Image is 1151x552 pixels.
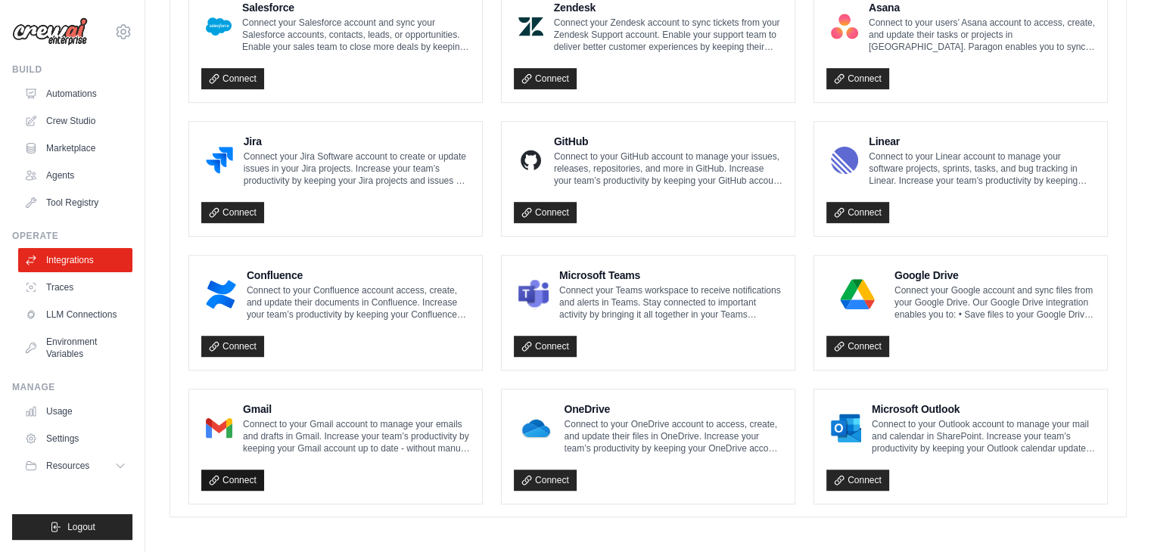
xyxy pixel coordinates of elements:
[559,268,782,283] h4: Microsoft Teams
[518,145,543,175] img: GitHub Logo
[518,11,543,42] img: Zendesk Logo
[206,279,236,309] img: Confluence Logo
[206,413,232,443] img: Gmail Logo
[826,68,889,89] a: Connect
[247,284,470,321] p: Connect to your Confluence account access, create, and update their documents in Confluence. Incr...
[565,418,783,454] p: Connect to your OneDrive account to access, create, and update their files in OneDrive. Increase ...
[872,418,1095,454] p: Connect to your Outlook account to manage your mail and calendar in SharePoint. Increase your tea...
[1075,479,1151,552] iframe: Chat Widget
[18,136,132,160] a: Marketplace
[12,64,132,76] div: Build
[201,202,264,223] a: Connect
[831,145,858,175] img: Linear Logo
[831,11,858,42] img: Asana Logo
[12,514,132,540] button: Logout
[244,134,470,149] h4: Jira
[518,279,549,309] img: Microsoft Teams Logo
[243,418,470,454] p: Connect to your Gmail account to manage your emails and drafts in Gmail. Increase your team’s pro...
[559,284,782,321] p: Connect your Teams workspace to receive notifications and alerts in Teams. Stay connected to impo...
[67,521,95,533] span: Logout
[201,470,264,491] a: Connect
[247,268,470,283] h4: Confluence
[18,330,132,366] a: Environment Variables
[12,17,88,46] img: Logo
[894,284,1095,321] p: Connect your Google account and sync files from your Google Drive. Our Google Drive integration e...
[244,150,470,187] p: Connect your Jira Software account to create or update issues in your Jira projects. Increase you...
[894,268,1095,283] h4: Google Drive
[554,17,782,53] p: Connect your Zendesk account to sync tickets from your Zendesk Support account. Enable your suppo...
[514,202,577,223] a: Connect
[12,230,132,242] div: Operate
[12,381,132,393] div: Manage
[18,275,132,299] a: Traces
[18,399,132,423] a: Usage
[514,470,577,491] a: Connect
[869,134,1095,149] h4: Linear
[206,145,233,175] img: Jira Logo
[18,302,132,327] a: LLM Connections
[514,336,577,357] a: Connect
[826,336,889,357] a: Connect
[18,454,132,478] button: Resources
[18,191,132,215] a: Tool Registry
[243,402,470,417] h4: Gmail
[869,150,1095,187] p: Connect to your Linear account to manage your software projects, sprints, tasks, and bug tracking...
[826,202,889,223] a: Connect
[565,402,783,417] h4: OneDrive
[18,109,132,133] a: Crew Studio
[18,426,132,451] a: Settings
[514,68,577,89] a: Connect
[18,248,132,272] a: Integrations
[201,336,264,357] a: Connect
[18,82,132,106] a: Automations
[518,413,554,443] img: OneDrive Logo
[869,17,1095,53] p: Connect to your users’ Asana account to access, create, and update their tasks or projects in [GE...
[826,470,889,491] a: Connect
[554,134,782,149] h4: GitHub
[206,11,232,42] img: Salesforce Logo
[18,163,132,188] a: Agents
[46,460,89,472] span: Resources
[831,413,861,443] img: Microsoft Outlook Logo
[242,17,470,53] p: Connect your Salesforce account and sync your Salesforce accounts, contacts, leads, or opportunit...
[872,402,1095,417] h4: Microsoft Outlook
[554,150,782,187] p: Connect to your GitHub account to manage your issues, releases, repositories, and more in GitHub....
[831,279,884,309] img: Google Drive Logo
[201,68,264,89] a: Connect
